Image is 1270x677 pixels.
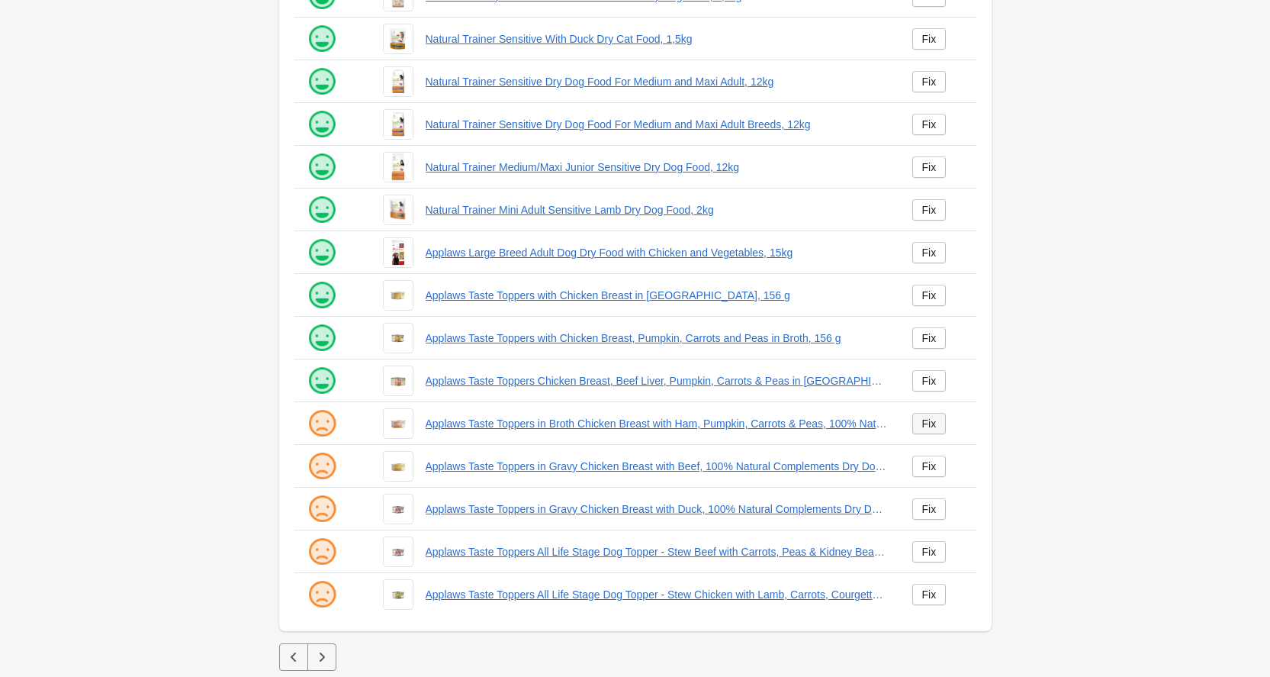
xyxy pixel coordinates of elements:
[922,460,937,472] div: Fix
[912,114,947,135] a: Fix
[426,459,888,474] a: Applaws Taste Toppers in Gravy Chicken Breast with Beef, 100% Natural Complements Dry Dog Food, 1...
[912,498,947,520] a: Fix
[426,544,888,559] a: Applaws Taste Toppers All Life Stage Dog Topper - Stew Beef with Carrots, Peas & Kidney Beans, 10...
[922,33,937,45] div: Fix
[307,579,337,610] img: sad.png
[307,537,337,567] img: sad.png
[307,66,337,97] img: happy.png
[426,501,888,517] a: Applaws Taste Toppers in Gravy Chicken Breast with Duck, 100% Natural Complements Dry Dog Food, 1...
[307,408,337,439] img: sad.png
[426,117,888,132] a: Natural Trainer Sensitive Dry Dog Food For Medium and Maxi Adult Breeds, 12kg
[912,541,947,563] a: Fix
[307,195,337,225] img: happy.png
[922,588,937,601] div: Fix
[307,24,337,54] img: happy.png
[912,456,947,477] a: Fix
[307,237,337,268] img: happy.png
[922,247,937,259] div: Fix
[307,152,337,182] img: happy.png
[426,288,888,303] a: Applaws Taste Toppers with Chicken Breast in [GEOGRAPHIC_DATA], 156 g
[426,31,888,47] a: Natural Trainer Sensitive With Duck Dry Cat Food, 1,5kg
[426,202,888,218] a: Natural Trainer Mini Adult Sensitive Lamb Dry Dog Food, 2kg
[307,109,337,140] img: happy.png
[922,417,937,430] div: Fix
[922,503,937,515] div: Fix
[912,285,947,306] a: Fix
[922,546,937,558] div: Fix
[922,332,937,344] div: Fix
[922,161,937,173] div: Fix
[307,494,337,524] img: sad.png
[426,416,888,431] a: Applaws Taste Toppers in Broth Chicken Breast with Ham, Pumpkin, Carrots & Peas, 100% Natural Com...
[912,156,947,178] a: Fix
[307,451,337,482] img: sad.png
[912,370,947,392] a: Fix
[912,413,947,434] a: Fix
[426,587,888,602] a: Applaws Taste Toppers All Life Stage Dog Topper - Stew Chicken with Lamb, Carrots, Courgette & Sw...
[426,74,888,89] a: Natural Trainer Sensitive Dry Dog Food For Medium and Maxi Adult, 12kg
[912,28,947,50] a: Fix
[912,71,947,92] a: Fix
[922,289,937,301] div: Fix
[912,584,947,605] a: Fix
[426,373,888,388] a: Applaws Taste Toppers Chicken Breast, Beef Liver, Pumpkin, Carrots & Peas in [GEOGRAPHIC_DATA], 1...
[426,330,888,346] a: Applaws Taste Toppers with Chicken Breast, Pumpkin, Carrots and Peas in Broth, 156 g
[307,323,337,353] img: happy.png
[922,118,937,131] div: Fix
[922,204,937,216] div: Fix
[912,242,947,263] a: Fix
[912,327,947,349] a: Fix
[307,280,337,311] img: happy.png
[922,76,937,88] div: Fix
[912,199,947,221] a: Fix
[307,366,337,396] img: happy.png
[426,160,888,175] a: Natural Trainer Medium/Maxi Junior Sensitive Dry Dog Food, 12kg
[922,375,937,387] div: Fix
[426,245,888,260] a: Applaws Large Breed Adult Dog Dry Food with Chicken and Vegetables, 15kg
